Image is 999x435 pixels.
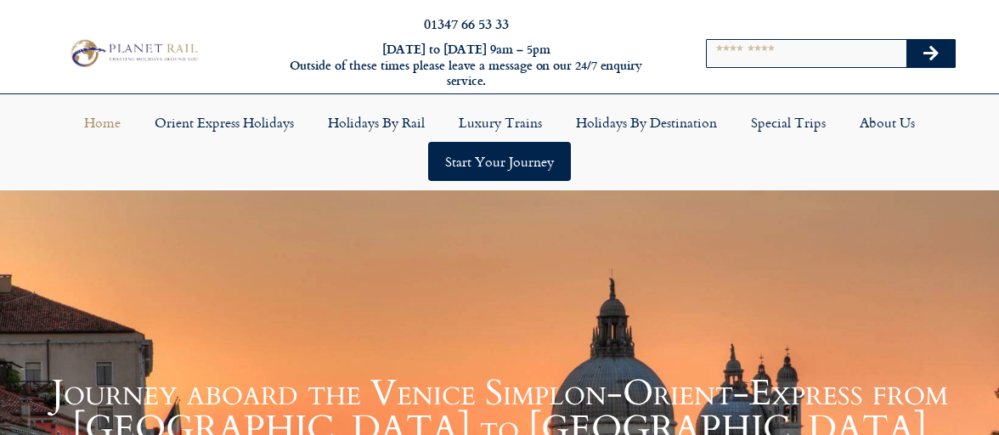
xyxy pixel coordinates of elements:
a: About Us [843,103,932,142]
a: Orient Express Holidays [138,103,311,142]
a: Luxury Trains [442,103,559,142]
a: Special Trips [734,103,843,142]
a: Holidays by Destination [559,103,734,142]
nav: Menu [8,103,991,181]
a: Holidays by Rail [311,103,442,142]
a: 01347 66 53 33 [424,14,509,33]
h6: [DATE] to [DATE] 9am – 5pm Outside of these times please leave a message on our 24/7 enquiry serv... [271,42,662,89]
button: Search [906,40,956,67]
a: Home [67,103,138,142]
img: Planet Rail Train Holidays Logo [65,37,201,70]
a: Start your Journey [428,142,571,181]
